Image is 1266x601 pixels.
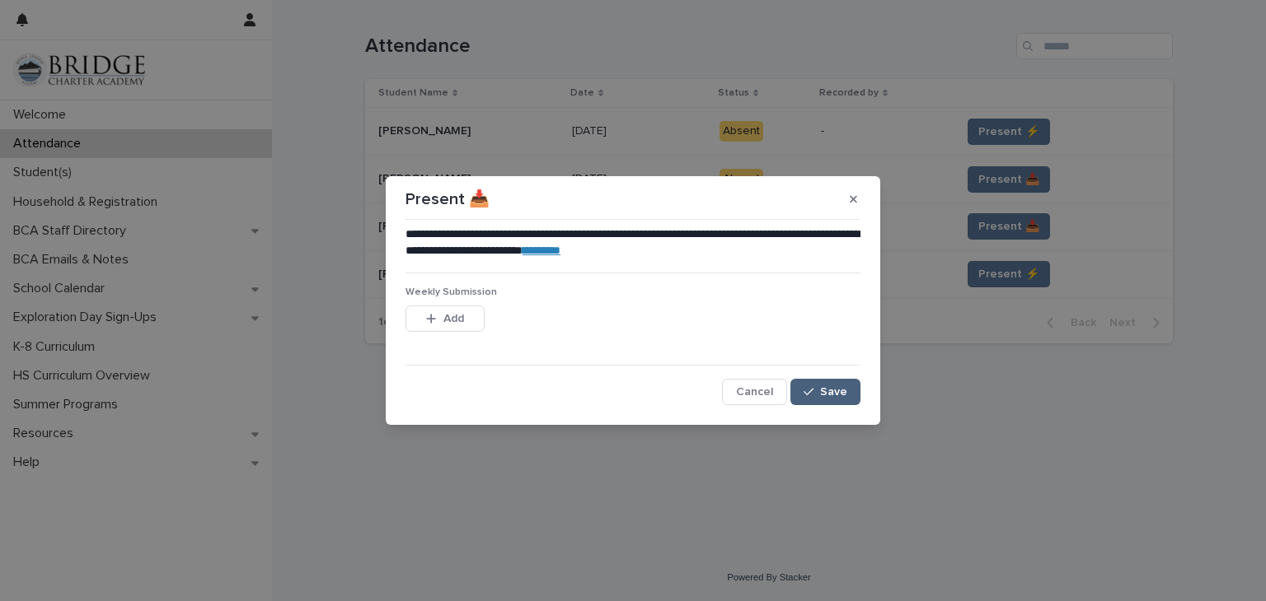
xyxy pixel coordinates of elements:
span: Save [820,386,847,398]
span: Cancel [736,386,773,398]
button: Cancel [722,379,787,405]
button: Add [406,305,485,332]
button: Save [790,379,860,405]
span: Add [443,313,464,324]
span: Weekly Submission [406,287,497,297]
p: Present 📥 [406,189,490,209]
